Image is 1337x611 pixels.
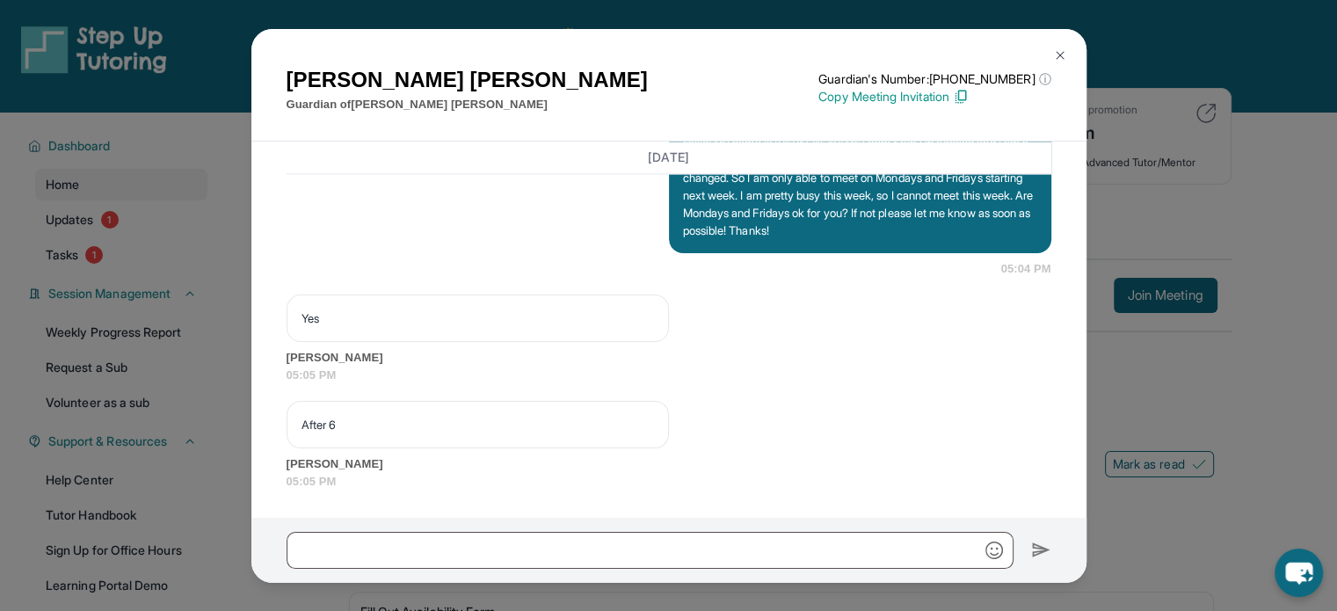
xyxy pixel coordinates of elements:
[287,149,1051,166] h3: [DATE]
[683,134,1037,239] p: Hello! My name is [PERSON_NAME] from Step Up tutoring and I am a junior in high school this year....
[818,88,1050,105] p: Copy Meeting Invitation
[818,70,1050,88] p: Guardian's Number: [PHONE_NUMBER]
[302,416,654,433] p: After 6
[287,64,648,96] h1: [PERSON_NAME] [PERSON_NAME]
[287,349,1051,367] span: [PERSON_NAME]
[1031,540,1051,561] img: Send icon
[985,542,1003,559] img: Emoji
[302,309,654,327] p: Yes
[287,367,1051,384] span: 05:05 PM
[287,455,1051,473] span: [PERSON_NAME]
[1275,549,1323,597] button: chat-button
[953,89,969,105] img: Copy Icon
[1038,70,1050,88] span: ⓘ
[287,473,1051,491] span: 05:05 PM
[287,96,648,113] p: Guardian of [PERSON_NAME] [PERSON_NAME]
[1053,48,1067,62] img: Close Icon
[1001,260,1051,278] span: 05:04 PM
